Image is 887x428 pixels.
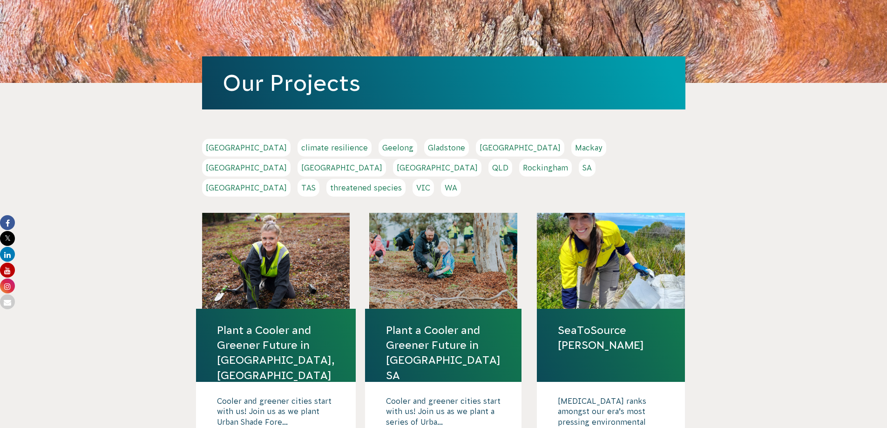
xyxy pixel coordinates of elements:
a: [GEOGRAPHIC_DATA] [476,139,564,156]
a: Plant a Cooler and Greener Future in [GEOGRAPHIC_DATA] SA [386,323,501,383]
a: SeaToSource [PERSON_NAME] [558,323,664,353]
a: [GEOGRAPHIC_DATA] [393,159,481,177]
a: [GEOGRAPHIC_DATA] [202,179,291,197]
a: VIC [413,179,434,197]
a: [GEOGRAPHIC_DATA] [298,159,386,177]
a: Plant a Cooler and Greener Future in [GEOGRAPHIC_DATA], [GEOGRAPHIC_DATA] [217,323,335,383]
a: TAS [298,179,319,197]
a: QLD [488,159,512,177]
a: [GEOGRAPHIC_DATA] [202,139,291,156]
a: Geelong [379,139,417,156]
a: climate resilience [298,139,372,156]
a: Mackay [571,139,606,156]
a: WA [441,179,461,197]
a: Our Projects [223,70,360,95]
a: [GEOGRAPHIC_DATA] [202,159,291,177]
a: threatened species [326,179,406,197]
a: SA [579,159,596,177]
a: Gladstone [424,139,469,156]
a: Rockingham [519,159,572,177]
